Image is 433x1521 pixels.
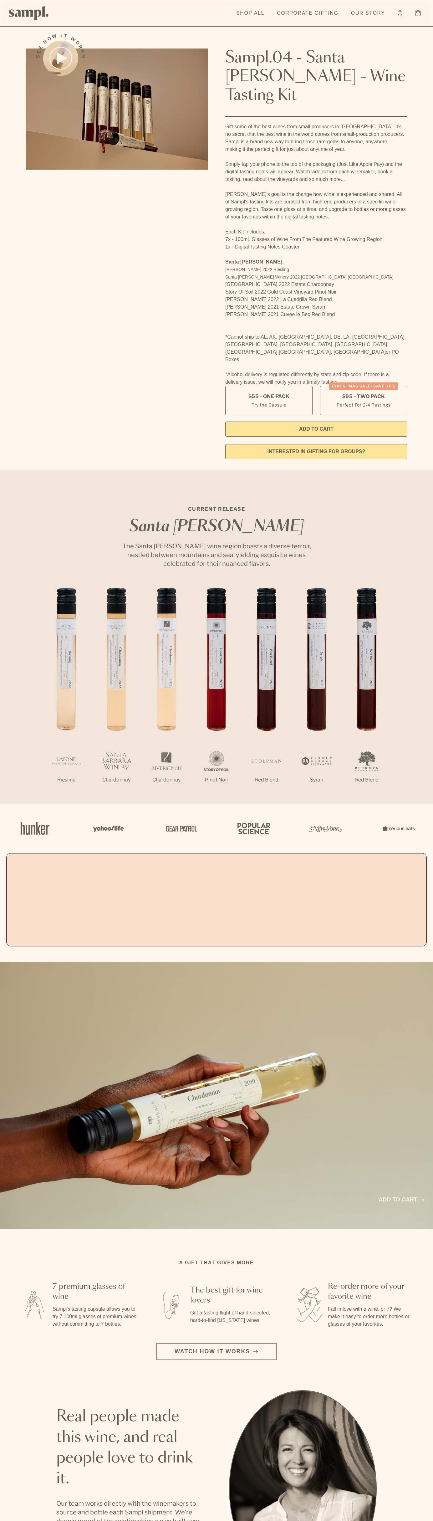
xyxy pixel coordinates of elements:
span: $55 - One Pack [248,393,290,400]
a: Shop All [233,6,267,20]
p: Chardonnay [141,776,191,784]
img: Sampl logo [9,6,49,20]
li: 1 / 7 [41,588,91,804]
li: 5 / 7 [242,588,292,804]
h2: Real people made this wine, and real people love to drink it. [56,1406,204,1489]
h1: Sampl.04 - Santa [PERSON_NAME] - Wine Tasting Kit [225,49,407,105]
a: Our Story [348,6,388,20]
p: Red Blend [342,776,392,784]
button: Add to Cart [225,422,407,437]
a: Corporate Gifting [274,6,342,20]
img: Artboard_6_04f9a106-072f-468a-bdd7-f11783b05722_x450.png [89,815,126,842]
h3: Re-order more of your favorite wine [328,1282,413,1302]
li: 3 / 7 [141,588,191,804]
li: [PERSON_NAME] 2022 La Cuadrilla Red Blend [225,296,407,303]
li: 2 / 7 [91,588,141,804]
p: CURRENT RELEASE [116,505,317,513]
div: Gift some of the best wines from small producers in [GEOGRAPHIC_DATA]. It’s no secret that the be... [225,123,407,386]
button: See how it works [43,41,78,76]
p: Syrah [292,776,342,784]
button: Watch how it works [156,1343,277,1360]
h3: 7 premium glasses of wine [53,1282,138,1302]
img: Artboard_7_5b34974b-f019-449e-91fb-745f8d0877ee_x450.png [379,815,417,842]
em: Santa [PERSON_NAME] [129,519,304,534]
span: [GEOGRAPHIC_DATA], [GEOGRAPHIC_DATA] [279,349,386,355]
p: Pinot Noir [191,776,242,784]
li: 4 / 7 [191,588,242,804]
li: 7 / 7 [342,588,392,804]
img: Artboard_1_c8cd28af-0030-4af1-819c-248e302c7f06_x450.png [16,815,54,842]
li: [GEOGRAPHIC_DATA] 2022 Estate Chardonnay [225,281,407,288]
small: Perfect For 2-4 Tastings [337,402,390,408]
p: Chardonnay [91,776,141,784]
p: The Santa [PERSON_NAME] wine region boasts a diverse terroir, nestled between mountains and sea, ... [116,542,317,568]
li: [PERSON_NAME] 2021 Cuvee le Bec Red Blend [225,311,407,318]
p: Gift a tasting flight of hand-selected, hard-to-find [US_STATE] wines. [190,1309,275,1324]
img: Artboard_4_28b4d326-c26e-48f9-9c80-911f17d6414e_x450.png [234,815,272,842]
span: [PERSON_NAME] 2022 Riesling [225,267,289,272]
li: Story Of Soil 2022 Gold Coast Vineyard Pinot Noir [225,288,407,296]
img: Sampl.04 - Santa Barbara - Wine Tasting Kit [26,49,208,170]
span: Santa [PERSON_NAME] Winery 2022 [GEOGRAPHIC_DATA] [GEOGRAPHIC_DATA] [225,274,393,279]
p: Red Blend [242,776,292,784]
p: Sampl's tasting capsule allows you to try 7 100ml glasses of premium wines without committing to ... [53,1305,138,1328]
span: , [278,349,279,355]
p: Fall in love with a wine, or 7? We make it easy to order more bottles or glasses of your favorites. [328,1305,413,1328]
h2: A gift that gives more [179,1259,254,1267]
strong: Santa [PERSON_NAME]: [225,259,284,264]
li: 6 / 7 [292,588,342,804]
a: Add to cart [379,1196,424,1204]
p: Riesling [41,776,91,784]
div: Christmas SALE! Save 20% [329,382,398,390]
span: $95 - Two Pack [342,393,385,400]
h3: The best gift for wine lovers [190,1285,275,1305]
img: Artboard_5_7fdae55a-36fd-43f7-8bfd-f74a06a2878e_x450.png [161,815,199,842]
small: Try the Capsule [252,402,286,408]
a: interested in gifting for groups? [225,444,407,459]
li: [PERSON_NAME] 2021 Estate Grown Syrah [225,303,407,311]
img: Artboard_3_0b291449-6e8c-4d07-b2c2-3f3601a19cd1_x450.png [307,815,344,842]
